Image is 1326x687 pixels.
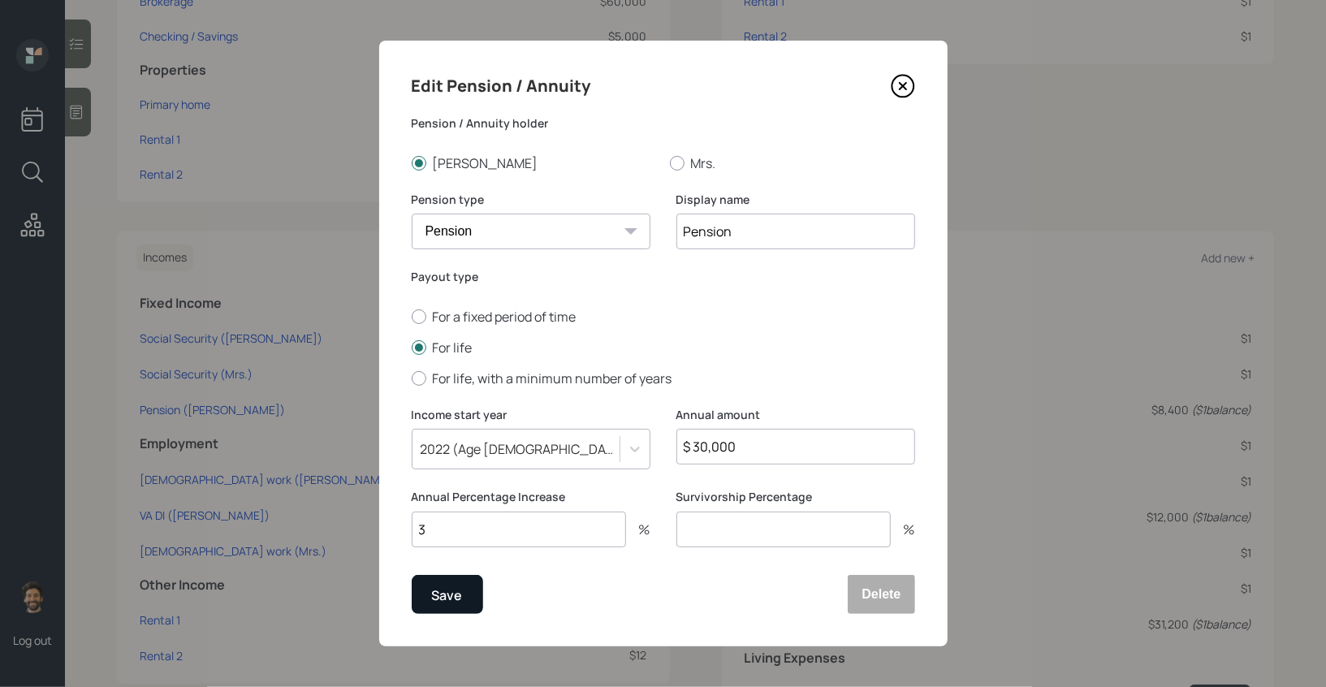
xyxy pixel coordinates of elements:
button: Delete [848,575,914,614]
div: % [626,523,650,536]
div: 2022 (Age [DEMOGRAPHIC_DATA], 36) [421,440,621,458]
label: For a fixed period of time [412,308,915,326]
label: Pension type [412,192,650,208]
label: Mrs. [670,154,915,172]
label: Survivorship Percentage [676,489,915,505]
button: Save [412,575,483,614]
label: [PERSON_NAME] [412,154,657,172]
label: For life [412,339,915,356]
label: Annual amount [676,407,915,423]
label: Display name [676,192,915,208]
label: Income start year [412,407,650,423]
label: Payout type [412,269,915,285]
label: Pension / Annuity holder [412,115,915,132]
label: Annual Percentage Increase [412,489,650,505]
label: For life, with a minimum number of years [412,369,915,387]
h4: Edit Pension / Annuity [412,73,591,99]
div: % [891,523,915,536]
div: Save [432,585,463,607]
